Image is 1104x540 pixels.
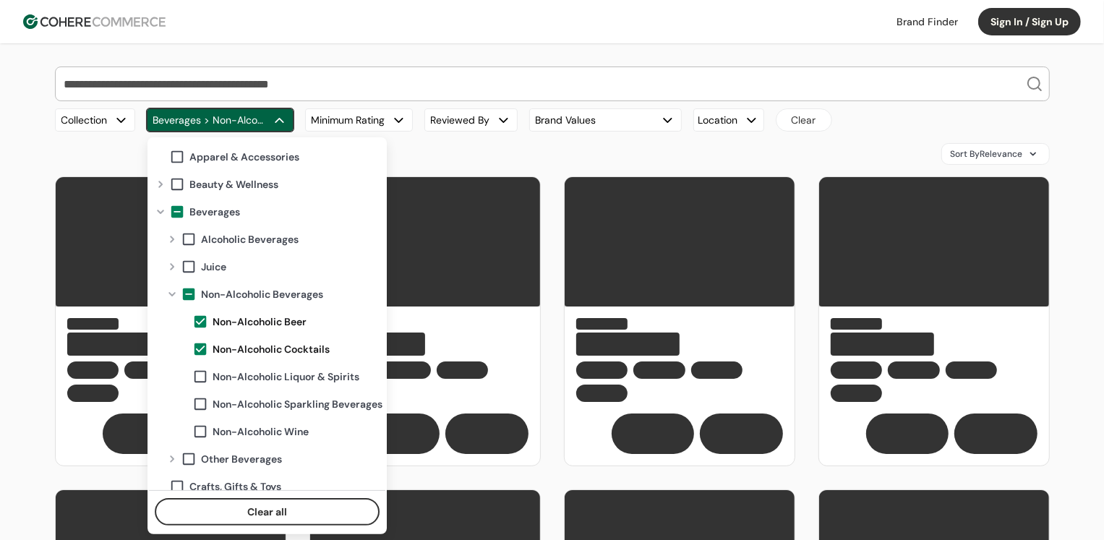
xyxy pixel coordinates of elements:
span: Juice [201,260,226,275]
span: Non-Alcoholic Wine [213,424,309,440]
img: Cohere Logo [23,14,166,29]
span: Beverages [189,205,240,220]
span: Non-Alcoholic Sparkling Beverages [213,397,382,412]
div: Clear value [149,490,385,528]
span: Beauty & Wellness [189,177,278,192]
span: Apparel & Accessories [189,150,299,165]
button: Sign In / Sign Up [978,8,1081,35]
div: Expand [152,179,169,190]
div: Expand [163,233,181,245]
div: Expand [163,453,181,465]
span: Sort By Relevance [951,147,1023,160]
button: Clear [776,108,832,132]
span: Non-Alcoholic Beer [213,314,307,330]
span: Non-Alcoholic Beverages [201,287,323,302]
span: Alcoholic Beverages [201,232,299,247]
span: Non-Alcoholic Liquor & Spirits [213,369,359,385]
div: Collapse [152,206,169,218]
span: Other Beverages [201,452,282,467]
button: Clear all [155,498,380,526]
div: Expand [163,261,181,273]
div: Collapse [163,288,181,300]
span: Non-Alcoholic Cocktails [213,342,330,357]
span: Crafts, Gifts & Toys [189,479,281,494]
